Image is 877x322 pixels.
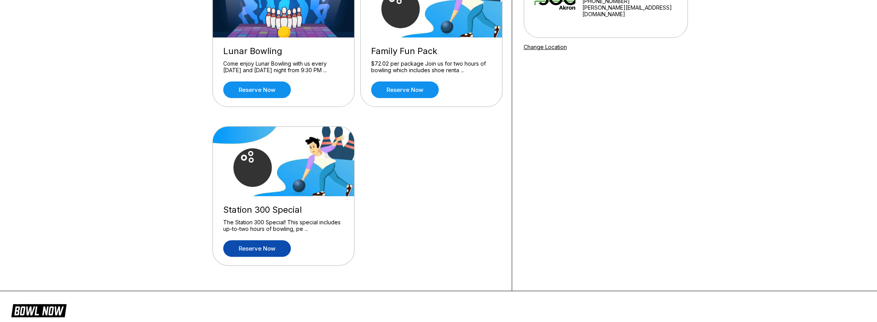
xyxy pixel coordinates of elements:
a: [PERSON_NAME][EMAIL_ADDRESS][DOMAIN_NAME] [582,4,677,17]
div: The Station 300 Special! This special includes up-to-two hours of bowling, pe ... [223,219,344,232]
a: Reserve now [371,81,439,98]
a: Reserve now [223,81,291,98]
a: Change Location [524,44,567,50]
a: Reserve now [223,240,291,257]
div: $72.02 per package Join us for two hours of bowling which includes shoe renta ... [371,60,492,74]
div: Lunar Bowling [223,46,344,56]
div: Station 300 Special [223,205,344,215]
div: Come enjoy Lunar Bowling with us every [DATE] and [DATE] night from 9:30 PM ... [223,60,344,74]
div: Family Fun Pack [371,46,492,56]
img: Station 300 Special [213,127,355,196]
